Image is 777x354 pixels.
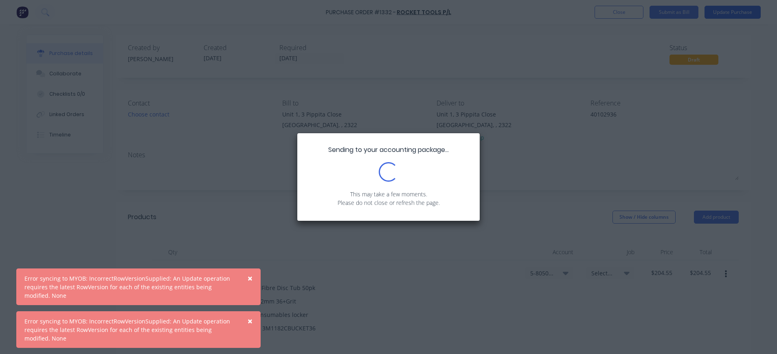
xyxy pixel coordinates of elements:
[239,268,261,288] button: Close
[248,315,252,327] span: ×
[24,274,236,300] div: Error syncing to MYOB: IncorrectRowVersionSupplied: An Update operation requires the latest RowVe...
[24,317,236,343] div: Error syncing to MYOB: IncorrectRowVersionSupplied: An Update operation requires the latest RowVe...
[248,273,252,284] span: ×
[309,198,468,207] p: Please do not close or refresh the page.
[328,145,449,154] span: Sending to your accounting package...
[239,311,261,331] button: Close
[309,190,468,198] p: This may take a few moments.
